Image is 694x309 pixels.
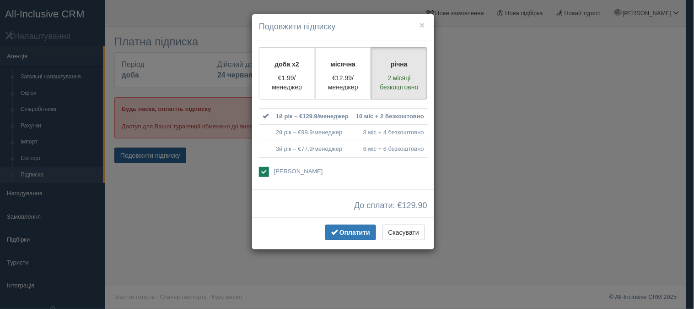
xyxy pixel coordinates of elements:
[265,73,309,92] p: €1.99/менеджер
[272,141,352,157] td: 3й рік – €77.9/менеджер
[272,108,352,125] td: 1й рік – €129.9/менеджер
[377,73,421,92] p: 2 місяці безкоштовно
[272,125,352,141] td: 2й рік – €99.9/менеджер
[274,168,323,175] span: [PERSON_NAME]
[352,125,428,141] td: 8 міс + 4 безкоштовно
[321,60,366,69] p: місячна
[352,108,428,125] td: 10 міс + 2 безкоштовно
[402,201,427,210] span: 129.90
[265,60,309,69] p: доба x2
[259,21,427,33] h4: Подовжити підписку
[420,20,425,30] button: ×
[352,141,428,157] td: 6 міс + 6 безкоштовно
[377,60,421,69] p: річна
[382,225,425,240] button: Скасувати
[325,225,376,240] button: Оплатити
[321,73,366,92] p: €12.99/менеджер
[354,201,427,210] span: До сплати: €
[339,229,370,236] span: Оплатити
